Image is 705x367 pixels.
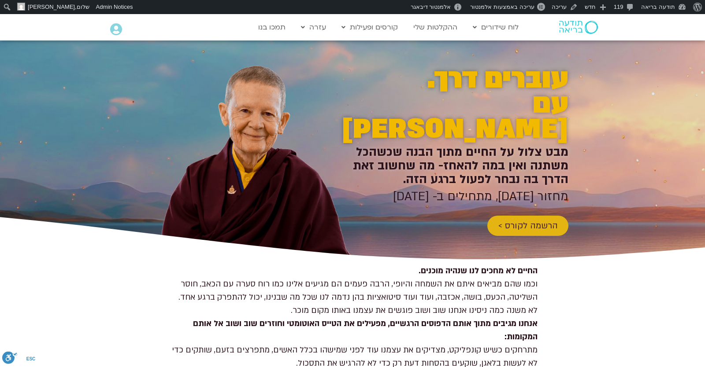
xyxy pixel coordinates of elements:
[468,19,523,36] a: לוח שידורים
[409,19,462,36] a: ההקלטות שלי
[335,190,568,203] h2: מחזור [DATE], מתחילים ב- [DATE]
[498,221,558,231] span: הרשמה לקורס >
[487,216,568,236] a: הרשמה לקורס >
[335,67,568,142] h2: עוברים דרך. עם [PERSON_NAME]
[254,19,290,36] a: תמכו בנו
[337,19,402,36] a: קורסים ופעילות
[28,4,75,10] span: [PERSON_NAME]
[193,318,538,342] strong: אנחנו מגיבים מתוך אותם הדפוסים הרגשיים, מפעילים את הטייס האוטומטי וחוזרים שוב ושוב אל אותם המקומות:
[335,145,568,186] h2: מבט צלול על החיים מתוך הבנה שכשהכל משתנה ואין במה להאחז- מה שחשוב זאת הדרך בה נבחר לפעול ברגע הזה.
[297,19,330,36] a: עזרה
[559,21,598,34] img: תודעה בריאה
[470,4,534,10] span: עריכה באמצעות אלמנטור
[419,265,538,276] strong: החיים לא מחכים לנו שנהיה מוכנים.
